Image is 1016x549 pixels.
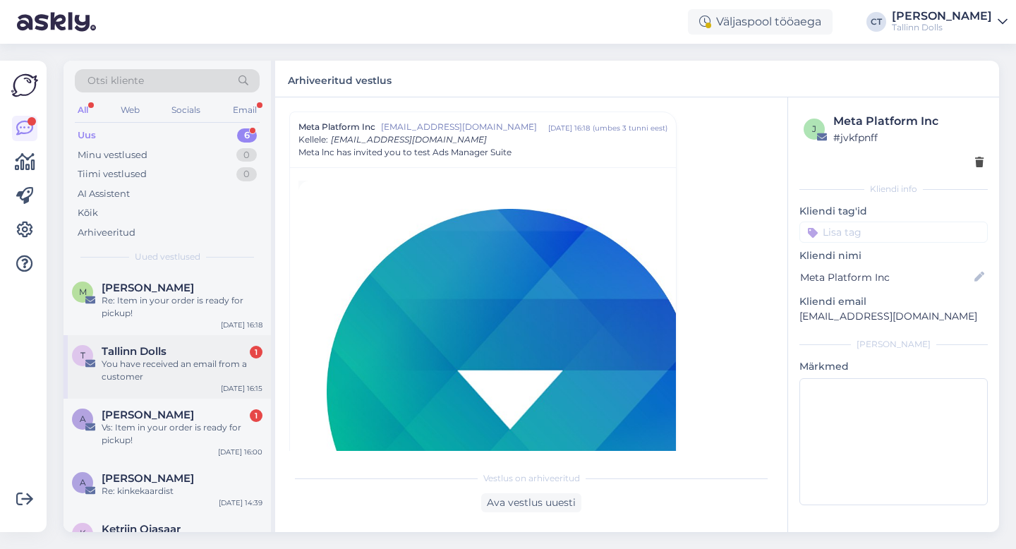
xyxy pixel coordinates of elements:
[799,183,988,195] div: Kliendi info
[80,528,86,538] span: K
[688,9,833,35] div: Väljaspool tööaega
[221,320,262,330] div: [DATE] 16:18
[102,523,181,536] span: Ketriin Ojasaar
[79,286,87,297] span: M
[799,309,988,324] p: [EMAIL_ADDRESS][DOMAIN_NAME]
[833,113,984,130] div: Meta Platform Inc
[219,497,262,508] div: [DATE] 14:39
[548,123,590,133] div: [DATE] 16:18
[833,130,984,145] div: # jvkfpnff
[799,359,988,374] p: Märkmed
[102,294,262,320] div: Re: Item in your order is ready for pickup!
[102,358,262,383] div: You have received an email from a customer
[892,22,992,33] div: Tallinn Dolls
[892,11,992,22] div: [PERSON_NAME]
[80,414,86,424] span: A
[102,409,194,421] span: Ann Vahtramäe
[102,282,194,294] span: Maarika Isotamm
[78,128,96,143] div: Uus
[75,101,91,119] div: All
[78,148,147,162] div: Minu vestlused
[80,350,85,361] span: T
[799,338,988,351] div: [PERSON_NAME]
[812,123,816,134] span: j
[250,346,262,358] div: 1
[102,472,194,485] span: Anni Saarma
[169,101,203,119] div: Socials
[800,270,972,285] input: Lisa nimi
[381,121,548,133] span: [EMAIL_ADDRESS][DOMAIN_NAME]
[237,128,257,143] div: 6
[87,73,144,88] span: Otsi kliente
[102,345,167,358] span: Tallinn Dolls
[799,222,988,243] input: Lisa tag
[78,226,135,240] div: Arhiveeritud
[298,121,375,133] span: Meta Platform Inc
[866,12,886,32] div: CT
[483,472,580,485] span: Vestlus on arhiveeritud
[298,146,512,159] span: Meta lnc has invited you to test Ads Manager Suite
[288,69,392,88] label: Arhiveeritud vestlus
[799,248,988,263] p: Kliendi nimi
[331,134,487,145] span: [EMAIL_ADDRESS][DOMAIN_NAME]
[221,383,262,394] div: [DATE] 16:15
[250,409,262,422] div: 1
[593,123,667,133] div: ( umbes 3 tunni eest )
[102,421,262,447] div: Vs: Item in your order is ready for pickup!
[218,447,262,457] div: [DATE] 16:00
[80,477,86,488] span: A
[799,294,988,309] p: Kliendi email
[11,72,38,99] img: Askly Logo
[78,206,98,220] div: Kõik
[135,251,200,263] span: Uued vestlused
[298,134,328,145] span: Kellele :
[230,101,260,119] div: Email
[236,167,257,181] div: 0
[78,167,147,181] div: Tiimi vestlused
[892,11,1008,33] a: [PERSON_NAME]Tallinn Dolls
[102,485,262,497] div: Re: kinkekaardist
[236,148,257,162] div: 0
[78,187,130,201] div: AI Assistent
[481,493,581,512] div: Ava vestlus uuesti
[118,101,143,119] div: Web
[799,204,988,219] p: Kliendi tag'id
